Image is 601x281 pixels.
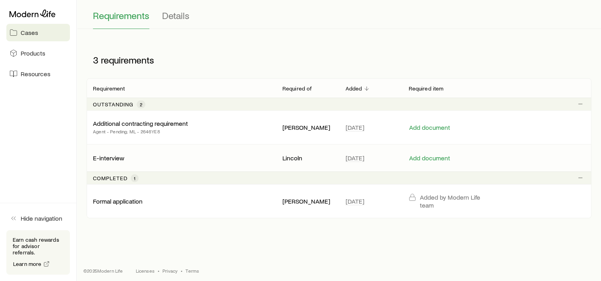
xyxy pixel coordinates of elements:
button: Add document [408,124,450,131]
span: • [181,268,182,274]
span: Details [162,10,189,21]
p: Lincoln [282,154,333,162]
span: Products [21,49,45,57]
span: Hide navigation [21,214,62,222]
span: Cases [21,29,38,37]
span: Resources [21,70,50,78]
p: Added [346,85,362,92]
a: Licenses [136,268,155,274]
p: Requirement [93,85,125,92]
p: Outstanding [93,101,133,108]
p: [PERSON_NAME] [282,197,333,205]
p: Required of [282,85,312,92]
a: Resources [6,65,70,83]
span: requirements [101,54,154,65]
a: Products [6,44,70,62]
span: 3 [93,54,99,65]
button: Hide navigation [6,210,70,227]
p: Added by Modern Life team [419,193,490,209]
div: Earn cash rewards for advisor referrals.Learn more [6,230,70,275]
a: Cases [6,24,70,41]
p: Formal application [93,197,143,205]
p: Completed [93,175,128,181]
span: [DATE] [346,154,364,162]
p: Earn cash rewards for advisor referrals. [13,237,64,256]
span: • [158,268,159,274]
p: Required item [408,85,443,92]
a: Privacy [162,268,178,274]
p: Agent - Pending; ML - 2646YE8 [93,127,188,135]
span: 1 [134,175,135,181]
span: [DATE] [346,197,364,205]
p: © 2025 Modern Life [83,268,123,274]
p: Additional contracting requirement [93,119,188,127]
span: Requirements [93,10,149,21]
p: [PERSON_NAME] [282,123,333,131]
div: Application details tabs [93,10,585,29]
span: 2 [140,101,142,108]
p: E-interview [93,154,124,162]
a: Terms [186,268,199,274]
span: Learn more [13,261,42,267]
span: [DATE] [346,123,364,131]
button: Add document [408,154,450,162]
